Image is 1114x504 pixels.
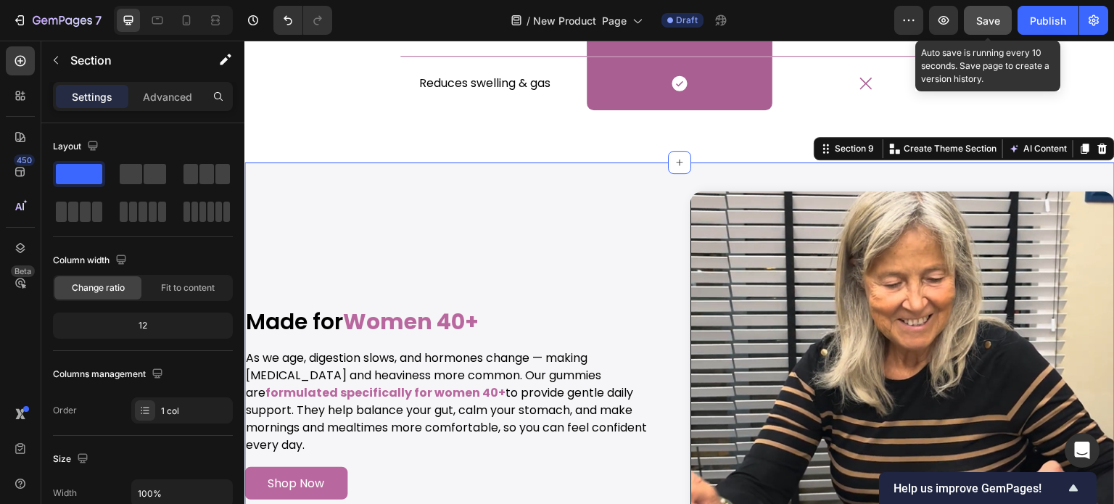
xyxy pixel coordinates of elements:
[6,6,108,35] button: 7
[143,89,192,104] p: Advanced
[53,404,77,417] div: Order
[53,365,166,384] div: Columns management
[1030,13,1066,28] div: Publish
[161,405,229,418] div: 1 col
[72,281,125,294] span: Change ratio
[72,89,112,104] p: Settings
[70,51,189,69] p: Section
[95,12,102,29] p: 7
[244,41,1114,504] iframe: Design area
[976,15,1000,27] span: Save
[762,99,825,117] button: AI Content
[587,102,632,115] div: Section 9
[894,482,1065,495] span: Help us improve GemPages!
[23,435,80,450] p: Shop Now
[21,344,261,360] strong: formulated specifically for women 40+
[56,315,230,336] div: 12
[1018,6,1078,35] button: Publish
[676,14,698,27] span: Draft
[527,13,530,28] span: /
[894,479,1082,497] button: Show survey - Help us improve GemPages!
[273,6,332,35] div: Undo/Redo
[964,6,1012,35] button: Save
[161,281,215,294] span: Fit to content
[1,309,423,413] p: As we age, digestion slows, and hormones change — making [MEDICAL_DATA] and heaviness more common...
[14,154,35,166] div: 450
[11,265,35,277] div: Beta
[1065,433,1099,468] div: Open Intercom Messenger
[53,450,91,469] div: Size
[53,251,130,270] div: Column width
[533,13,627,28] span: New Product Page
[53,137,102,157] div: Layout
[659,102,752,115] p: Create Theme Section
[99,265,234,297] strong: Women 40+
[53,487,77,500] div: Width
